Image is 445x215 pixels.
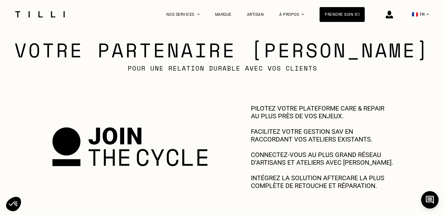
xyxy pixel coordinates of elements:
[15,41,430,77] div: Votre partenaire [PERSON_NAME]
[197,14,200,15] img: Menu déroulant
[412,11,418,17] span: 🇫🇷
[13,11,67,17] img: Logo du service de couturière Tilli
[302,14,304,15] img: Menu déroulant à propos
[247,12,264,17] a: Artisan
[251,104,393,190] p: PILOTEZ VOTRE PLATEFORME CARE & REPAIR AU PLUS PRÈS DE VOS ENJEUX. FACILITEZ VOTRE GESTION SAV EN...
[320,7,365,22] a: Prendre soin ici
[386,11,393,18] img: icône connexion
[215,12,232,17] a: Marque
[426,14,429,15] img: menu déroulant
[15,59,430,77] p: pour une relation durable avec vos clients
[52,127,208,166] img: Join The Cycle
